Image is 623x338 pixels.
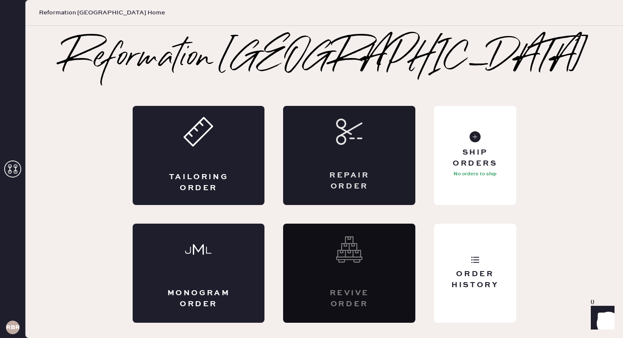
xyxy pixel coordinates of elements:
iframe: Front Chat [583,300,619,336]
div: Order History [441,269,509,290]
div: Interested? Contact us at care@hemster.co [283,224,415,323]
div: Tailoring Order [167,172,231,193]
div: Ship Orders [441,147,509,169]
p: No orders to ship [453,169,497,179]
div: Monogram Order [167,288,231,309]
h2: Reformation [GEOGRAPHIC_DATA] [62,42,587,75]
span: Reformation [GEOGRAPHIC_DATA] Home [39,8,165,17]
div: Revive order [317,288,381,309]
h3: RBRA [6,324,19,330]
div: Repair Order [317,170,381,191]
